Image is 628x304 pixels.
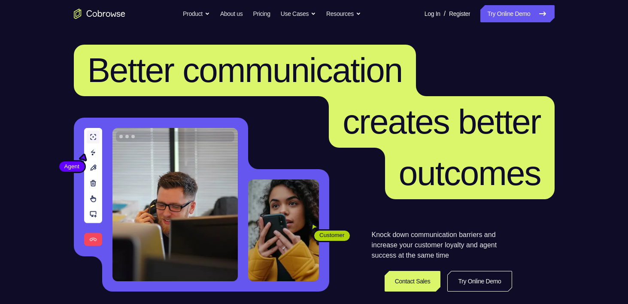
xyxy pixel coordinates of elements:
a: Register [449,5,470,22]
span: creates better [343,103,540,141]
a: Try Online Demo [447,271,512,292]
a: Pricing [253,5,270,22]
button: Use Cases [281,5,316,22]
button: Resources [326,5,361,22]
button: Product [183,5,210,22]
img: A customer support agent talking on the phone [112,128,238,281]
a: About us [220,5,243,22]
a: Go to the home page [74,9,125,19]
a: Contact Sales [385,271,441,292]
a: Try Online Demo [480,5,554,22]
span: outcomes [399,154,541,192]
a: Log In [425,5,440,22]
p: Knock down communication barriers and increase your customer loyalty and agent success at the sam... [372,230,512,261]
img: A customer holding their phone [248,179,319,281]
span: Better communication [88,51,403,89]
span: / [444,9,446,19]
